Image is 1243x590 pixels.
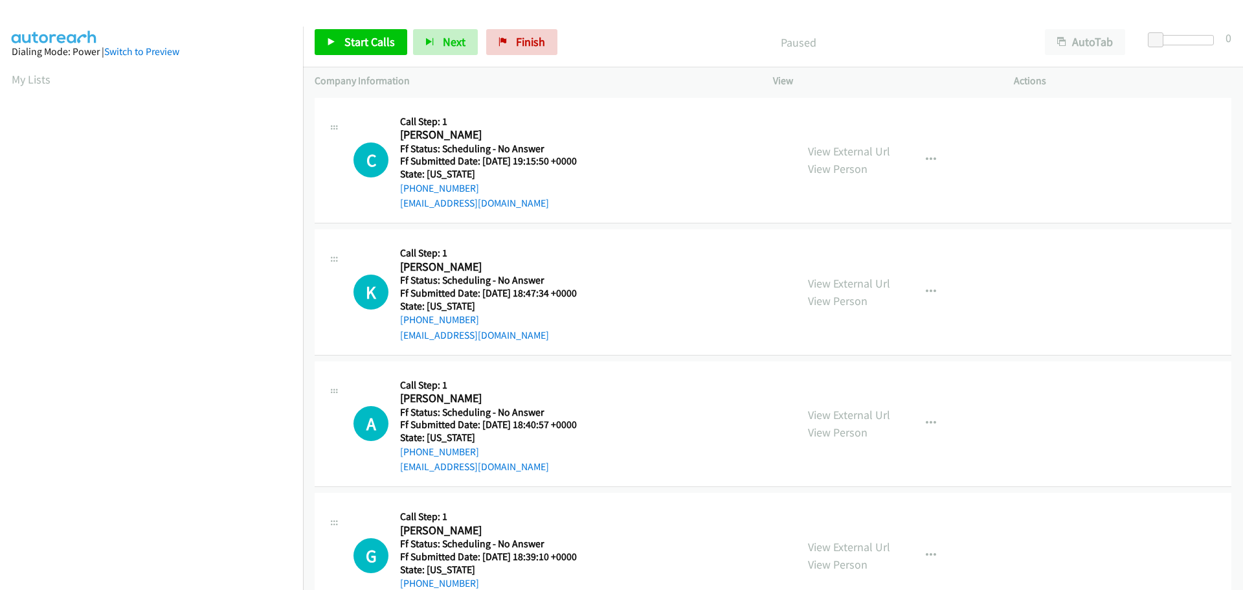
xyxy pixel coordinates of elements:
[400,182,479,194] a: [PHONE_NUMBER]
[353,275,388,310] h1: K
[400,300,593,313] h5: State: [US_STATE]
[353,538,388,573] h1: G
[344,34,395,49] span: Start Calls
[400,406,593,419] h5: Ff Status: Scheduling - No Answer
[400,247,593,260] h5: Call Step: 1
[808,425,868,440] a: View Person
[1154,35,1214,45] div: Delay between calls (in seconds)
[353,275,388,310] div: The call is yet to be attempted
[353,406,388,441] div: The call is yet to be attempted
[353,142,388,177] div: The call is yet to be attempted
[773,73,991,89] p: View
[400,313,479,326] a: [PHONE_NUMBER]
[486,29,557,55] a: Finish
[400,329,549,341] a: [EMAIL_ADDRESS][DOMAIN_NAME]
[516,34,545,49] span: Finish
[1226,29,1231,47] div: 0
[808,539,890,554] a: View External Url
[104,45,179,58] a: Switch to Preview
[400,446,479,458] a: [PHONE_NUMBER]
[400,563,593,576] h5: State: [US_STATE]
[12,72,50,87] a: My Lists
[353,142,388,177] h1: C
[400,274,593,287] h5: Ff Status: Scheduling - No Answer
[12,44,291,60] div: Dialing Mode: Power |
[808,144,890,159] a: View External Url
[808,407,890,422] a: View External Url
[400,115,593,128] h5: Call Step: 1
[353,406,388,441] h1: A
[400,142,593,155] h5: Ff Status: Scheduling - No Answer
[443,34,465,49] span: Next
[400,379,593,392] h5: Call Step: 1
[400,168,593,181] h5: State: [US_STATE]
[400,197,549,209] a: [EMAIL_ADDRESS][DOMAIN_NAME]
[400,155,593,168] h5: Ff Submitted Date: [DATE] 19:15:50 +0000
[400,128,593,142] h2: [PERSON_NAME]
[315,73,750,89] p: Company Information
[808,276,890,291] a: View External Url
[808,293,868,308] a: View Person
[400,538,593,550] h5: Ff Status: Scheduling - No Answer
[413,29,478,55] button: Next
[400,577,479,589] a: [PHONE_NUMBER]
[1045,29,1125,55] button: AutoTab
[315,29,407,55] a: Start Calls
[400,460,549,473] a: [EMAIL_ADDRESS][DOMAIN_NAME]
[1014,73,1231,89] p: Actions
[400,431,593,444] h5: State: [US_STATE]
[575,34,1022,51] p: Paused
[808,557,868,572] a: View Person
[808,161,868,176] a: View Person
[400,287,593,300] h5: Ff Submitted Date: [DATE] 18:47:34 +0000
[400,510,593,523] h5: Call Step: 1
[400,550,593,563] h5: Ff Submitted Date: [DATE] 18:39:10 +0000
[353,538,388,573] div: The call is yet to be attempted
[400,391,593,406] h2: [PERSON_NAME]
[400,260,593,275] h2: [PERSON_NAME]
[400,418,593,431] h5: Ff Submitted Date: [DATE] 18:40:57 +0000
[400,523,593,538] h2: [PERSON_NAME]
